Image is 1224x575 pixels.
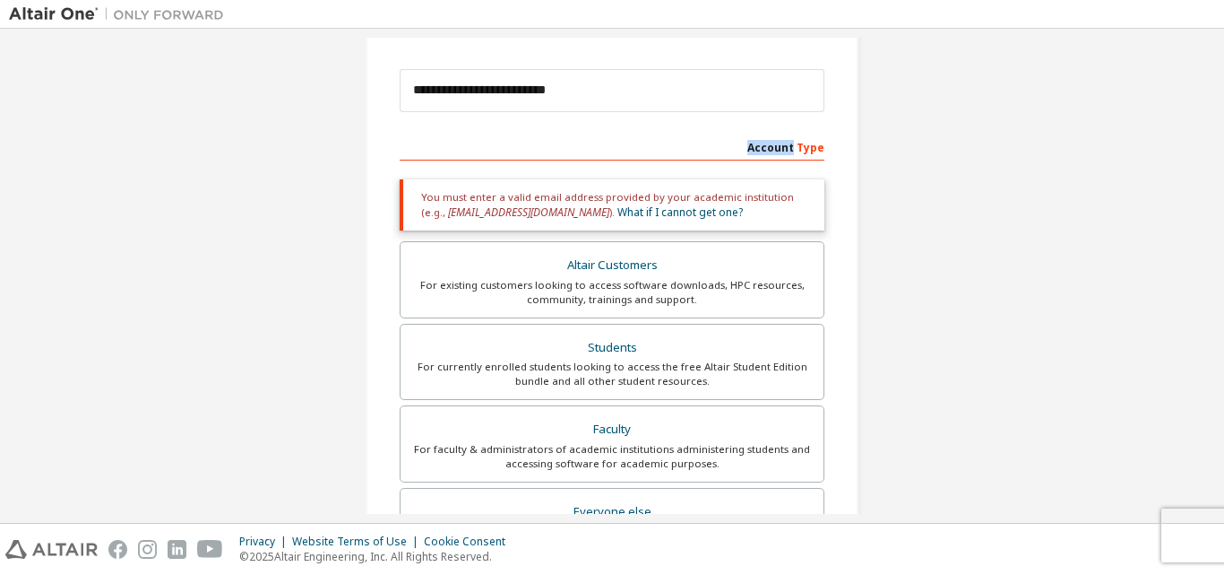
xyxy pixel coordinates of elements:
[239,549,516,564] p: © 2025 Altair Engineering, Inc. All Rights Reserved.
[617,205,743,220] a: What if I cannot get one?
[411,278,813,307] div: For existing customers looking to access software downloads, HPC resources, community, trainings ...
[411,500,813,525] div: Everyone else
[411,417,813,442] div: Faculty
[239,535,292,549] div: Privacy
[411,335,813,361] div: Students
[448,205,609,220] span: [EMAIL_ADDRESS][DOMAIN_NAME]
[411,442,813,471] div: For faculty & administrators of academic institutions administering students and accessing softwa...
[400,132,824,161] div: Account Type
[424,535,516,549] div: Cookie Consent
[411,253,813,278] div: Altair Customers
[292,535,424,549] div: Website Terms of Use
[9,5,233,23] img: Altair One
[138,540,157,559] img: instagram.svg
[168,540,186,559] img: linkedin.svg
[197,540,223,559] img: youtube.svg
[400,179,824,231] div: You must enter a valid email address provided by your academic institution (e.g., ).
[108,540,127,559] img: facebook.svg
[5,540,98,559] img: altair_logo.svg
[411,360,813,388] div: For currently enrolled students looking to access the free Altair Student Edition bundle and all ...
